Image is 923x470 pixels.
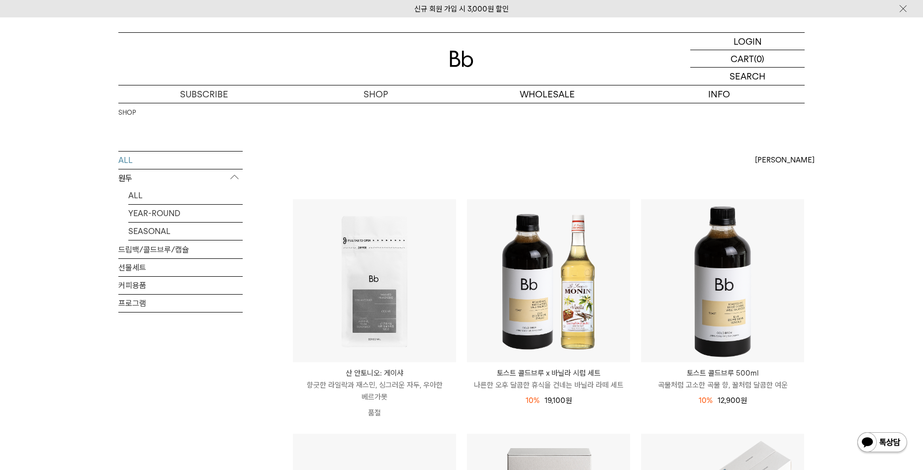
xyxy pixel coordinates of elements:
img: 로고 [450,51,473,67]
img: 토스트 콜드브루 500ml [641,199,804,362]
a: 선물세트 [118,259,243,276]
a: 산 안토니오: 게이샤 향긋한 라일락과 재스민, 싱그러운 자두, 우아한 베르가못 [293,367,456,403]
p: INFO [633,85,805,103]
a: YEAR-ROUND [128,205,243,222]
a: ALL [128,187,243,204]
a: SEASONAL [128,223,243,240]
p: 산 안토니오: 게이샤 [293,367,456,379]
p: WHOLESALE [461,85,633,103]
span: [PERSON_NAME] [755,154,815,166]
a: SUBSCRIBE [118,85,290,103]
a: 프로그램 [118,295,243,312]
p: LOGIN [734,33,762,50]
a: 토스트 콜드브루 500ml 곡물처럼 고소한 곡물 향, 꿀처럼 달콤한 여운 [641,367,804,391]
a: SHOP [290,85,461,103]
span: 원 [740,396,747,405]
div: 10% [699,394,713,406]
a: LOGIN [690,33,805,50]
a: 커피용품 [118,277,243,294]
p: 나른한 오후 달콤한 휴식을 건네는 바닐라 라떼 세트 [467,379,630,391]
span: 원 [565,396,572,405]
a: 드립백/콜드브루/캡슐 [118,241,243,258]
p: 원두 [118,169,243,187]
p: (0) [754,50,764,67]
img: 산 안토니오: 게이샤 [293,199,456,362]
a: ALL [118,152,243,169]
p: 토스트 콜드브루 500ml [641,367,804,379]
span: 19,100 [545,396,572,405]
a: 토스트 콜드브루 x 바닐라 시럽 세트 나른한 오후 달콤한 휴식을 건네는 바닐라 라떼 세트 [467,367,630,391]
div: 10% [526,394,540,406]
span: 12,900 [718,396,747,405]
p: CART [731,50,754,67]
a: 신규 회원 가입 시 3,000원 할인 [414,4,509,13]
p: 토스트 콜드브루 x 바닐라 시럽 세트 [467,367,630,379]
img: 카카오톡 채널 1:1 채팅 버튼 [856,431,908,455]
p: 곡물처럼 고소한 곡물 향, 꿀처럼 달콤한 여운 [641,379,804,391]
p: 품절 [293,403,456,423]
p: 향긋한 라일락과 재스민, 싱그러운 자두, 우아한 베르가못 [293,379,456,403]
a: SHOP [118,108,136,118]
a: CART (0) [690,50,805,68]
p: SEARCH [730,68,765,85]
img: 토스트 콜드브루 x 바닐라 시럽 세트 [467,199,630,362]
